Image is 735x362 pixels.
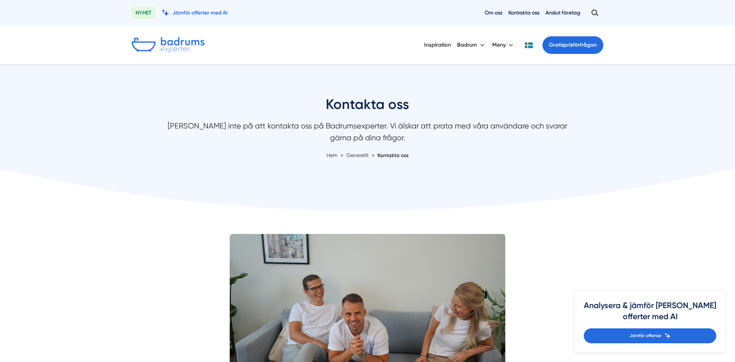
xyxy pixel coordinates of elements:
[165,95,570,120] h1: Kontakta oss
[165,151,570,159] nav: Breadcrumb
[584,328,716,343] a: Jämför offerter
[424,35,451,55] a: Inspiration
[485,9,502,16] a: Om oss
[377,152,408,158] a: Kontakta oss
[492,35,515,55] button: Meny
[546,9,580,16] a: Anslut företag
[542,36,603,54] a: Gratisprisförfrågan
[457,35,486,55] button: Badrum
[584,300,716,328] h4: Analysera & jämför [PERSON_NAME] offerter med AI
[346,152,370,158] a: Generellt
[132,37,204,53] img: Badrumsexperter.se logotyp
[372,151,374,159] span: »
[629,332,661,339] span: Jämför offerter
[346,152,369,158] span: Generellt
[327,152,338,158] a: Hem
[162,9,228,16] a: Jämför offerter med AI
[165,120,570,148] p: [PERSON_NAME] inte på att kontakta oss på Badrumsexperter. Vi älskar att prata med våra användare...
[172,9,228,16] span: Jämför offerter med AI
[341,151,343,159] span: »
[549,42,564,48] span: Gratis
[508,9,539,16] a: Kontakta oss
[132,7,155,19] span: NYHET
